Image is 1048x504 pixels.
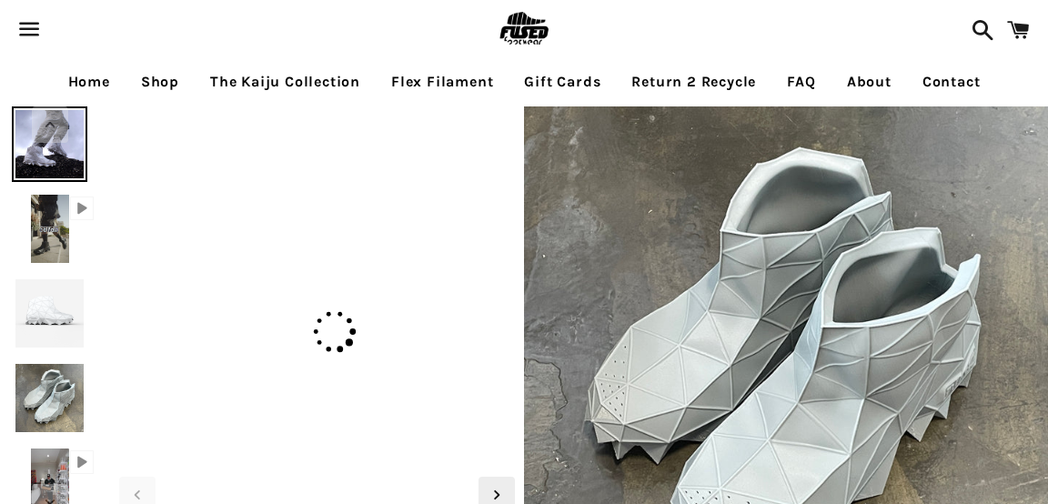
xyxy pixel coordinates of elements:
a: Contact [909,59,994,105]
img: [3D printed Shoes] - lightweight custom 3dprinted shoes sneakers sandals fused footwear [12,106,87,182]
a: Shop [127,59,193,105]
a: Gift Cards [510,59,614,105]
a: The Kaiju Collection [196,59,374,105]
img: [3D printed Shoes] - lightweight custom 3dprinted shoes sneakers sandals fused footwear [110,116,524,123]
a: FAQ [773,59,829,105]
img: [3D printed Shoes] - lightweight custom 3dprinted shoes sneakers sandals fused footwear [12,276,87,351]
a: Home [55,59,124,105]
img: [3D printed Shoes] - lightweight custom 3dprinted shoes sneakers sandals fused footwear [12,360,87,436]
a: About [833,59,905,105]
a: Flex Filament [378,59,507,105]
a: Return 2 Recycle [618,59,770,105]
